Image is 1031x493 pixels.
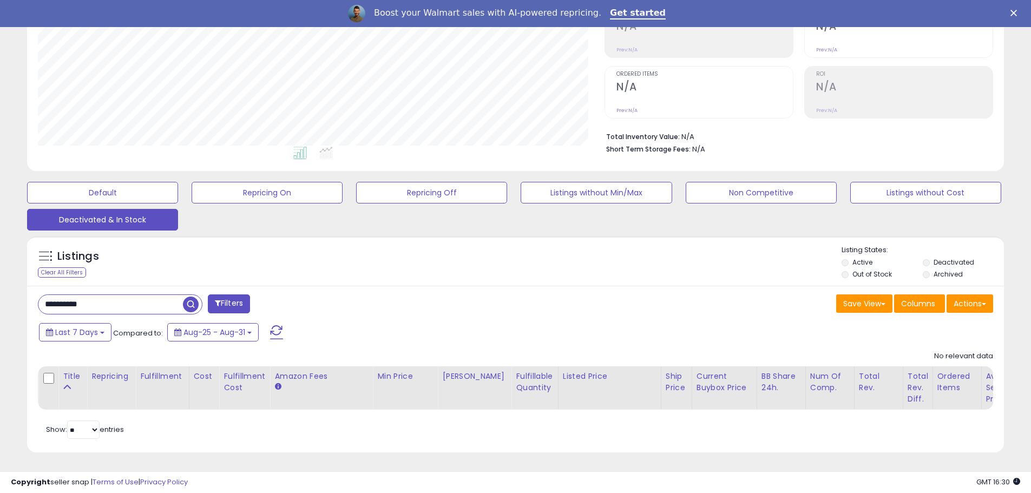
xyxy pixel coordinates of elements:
[934,351,993,361] div: No relevant data
[761,371,801,393] div: BB Share 24h.
[57,249,99,264] h5: Listings
[850,182,1001,203] button: Listings without Cost
[616,107,638,114] small: Prev: N/A
[901,298,935,309] span: Columns
[692,144,705,154] span: N/A
[610,8,666,19] a: Get started
[686,182,837,203] button: Non Competitive
[63,371,82,382] div: Title
[38,267,86,278] div: Clear All Filters
[606,129,985,142] li: N/A
[934,258,974,267] label: Deactivated
[616,71,793,77] span: Ordered Items
[816,47,837,53] small: Prev: N/A
[442,371,507,382] div: [PERSON_NAME]
[274,382,281,392] small: Amazon Fees.
[39,323,111,341] button: Last 7 Days
[816,81,993,95] h2: N/A
[947,294,993,313] button: Actions
[616,20,793,35] h2: N/A
[516,371,553,393] div: Fulfillable Quantity
[816,71,993,77] span: ROI
[842,245,1004,255] p: Listing States:
[816,20,993,35] h2: N/A
[986,371,1026,405] div: Avg Selling Price
[167,323,259,341] button: Aug-25 - Aug-31
[1010,10,1021,16] div: Close
[976,477,1020,487] span: 2025-09-8 16:30 GMT
[852,258,872,267] label: Active
[616,47,638,53] small: Prev: N/A
[934,269,963,279] label: Archived
[93,477,139,487] a: Terms of Use
[859,371,898,393] div: Total Rev.
[91,371,131,382] div: Repricing
[563,371,656,382] div: Listed Price
[937,371,977,393] div: Ordered Items
[606,132,680,141] b: Total Inventory Value:
[810,371,850,393] div: Num of Comp.
[374,8,601,18] div: Boost your Walmart sales with AI-powered repricing.
[194,371,215,382] div: Cost
[27,182,178,203] button: Default
[274,371,368,382] div: Amazon Fees
[521,182,672,203] button: Listings without Min/Max
[183,327,245,338] span: Aug-25 - Aug-31
[836,294,892,313] button: Save View
[666,371,687,393] div: Ship Price
[852,269,892,279] label: Out of Stock
[908,371,928,405] div: Total Rev. Diff.
[224,371,265,393] div: Fulfillment Cost
[377,371,433,382] div: Min Price
[606,144,691,154] b: Short Term Storage Fees:
[55,327,98,338] span: Last 7 Days
[208,294,250,313] button: Filters
[113,328,163,338] span: Compared to:
[356,182,507,203] button: Repricing Off
[816,107,837,114] small: Prev: N/A
[348,5,365,22] img: Profile image for Adrian
[11,477,50,487] strong: Copyright
[140,477,188,487] a: Privacy Policy
[140,371,184,382] div: Fulfillment
[894,294,945,313] button: Columns
[697,371,752,393] div: Current Buybox Price
[27,209,178,231] button: Deactivated & In Stock
[11,477,188,488] div: seller snap | |
[192,182,343,203] button: Repricing On
[616,81,793,95] h2: N/A
[46,424,124,435] span: Show: entries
